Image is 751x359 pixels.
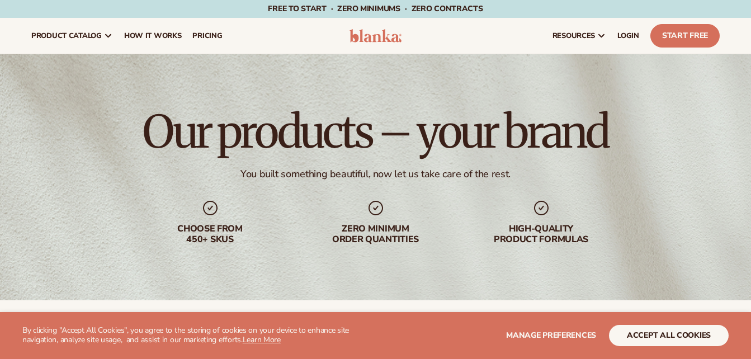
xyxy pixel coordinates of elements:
[470,224,613,245] div: High-quality product formulas
[304,224,447,245] div: Zero minimum order quantities
[139,224,282,245] div: Choose from 450+ Skus
[119,18,187,54] a: How It Works
[506,325,596,346] button: Manage preferences
[268,3,483,14] span: Free to start · ZERO minimums · ZERO contracts
[243,334,281,345] a: Learn More
[612,18,645,54] a: LOGIN
[506,330,596,341] span: Manage preferences
[547,18,612,54] a: resources
[22,326,369,345] p: By clicking "Accept All Cookies", you agree to the storing of cookies on your device to enhance s...
[609,325,729,346] button: accept all cookies
[143,110,608,154] h1: Our products – your brand
[26,18,119,54] a: product catalog
[31,31,102,40] span: product catalog
[349,29,402,42] img: logo
[124,31,182,40] span: How It Works
[192,31,222,40] span: pricing
[552,31,595,40] span: resources
[650,24,720,48] a: Start Free
[187,18,228,54] a: pricing
[617,31,639,40] span: LOGIN
[240,168,511,181] div: You built something beautiful, now let us take care of the rest.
